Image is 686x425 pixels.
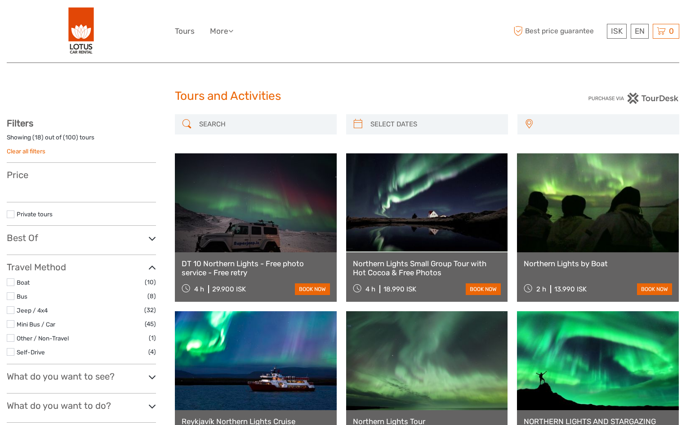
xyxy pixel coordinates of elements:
[554,285,587,293] div: 13.990 ISK
[668,27,675,36] span: 0
[196,116,332,132] input: SEARCH
[611,27,623,36] span: ISK
[17,307,48,314] a: Jeep / 4x4
[383,285,416,293] div: 18.990 ISK
[144,305,156,315] span: (32)
[295,283,330,295] a: book now
[194,285,204,293] span: 4 h
[17,349,45,356] a: Self-Drive
[145,277,156,287] span: (10)
[7,233,156,243] h3: Best Of
[182,259,330,277] a: DT 10 Northern Lights - Free photo service - Free retry
[210,25,233,38] a: More
[588,93,679,104] img: PurchaseViaTourDesk.png
[65,133,76,142] label: 100
[212,285,246,293] div: 29.900 ISK
[17,293,27,300] a: Bus
[7,148,45,155] a: Clear all filters
[7,133,156,147] div: Showing ( ) out of ( ) tours
[536,285,546,293] span: 2 h
[524,259,672,268] a: Northern Lights by Boat
[148,347,156,357] span: (4)
[175,25,195,38] a: Tours
[466,283,501,295] a: book now
[17,335,69,342] a: Other / Non-Travel
[35,133,41,142] label: 18
[367,116,503,132] input: SELECT DATES
[17,279,30,286] a: Boat
[17,210,53,218] a: Private tours
[7,170,156,180] h3: Price
[353,259,501,277] a: Northern Lights Small Group Tour with Hot Cocoa & Free Photos
[145,319,156,329] span: (45)
[149,333,156,343] span: (1)
[637,283,672,295] a: book now
[511,24,605,39] span: Best price guarantee
[7,400,156,411] h3: What do you want to do?
[147,291,156,301] span: (8)
[175,89,511,103] h1: Tours and Activities
[17,321,55,328] a: Mini Bus / Car
[7,118,33,129] strong: Filters
[7,371,156,382] h3: What do you want to see?
[7,262,156,273] h3: Travel Method
[68,7,94,56] img: 443-e2bd2384-01f0-477a-b1bf-f993e7f52e7d_logo_big.png
[631,24,649,39] div: EN
[365,285,375,293] span: 4 h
